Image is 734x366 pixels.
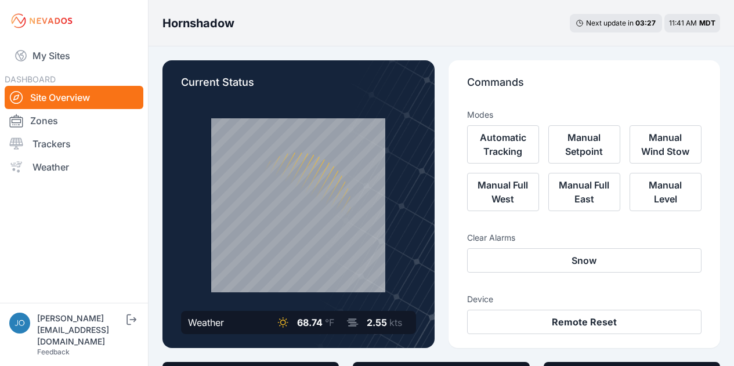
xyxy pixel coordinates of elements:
nav: Breadcrumb [162,8,234,38]
a: Feedback [37,347,70,356]
h3: Device [467,293,702,305]
a: My Sites [5,42,143,70]
button: Automatic Tracking [467,125,539,164]
span: MDT [699,19,715,27]
button: Manual Full East [548,173,620,211]
span: 2.55 [367,317,387,328]
img: jos@nevados.solar [9,313,30,334]
p: Current Status [181,74,416,100]
h3: Clear Alarms [467,232,702,244]
div: [PERSON_NAME][EMAIL_ADDRESS][DOMAIN_NAME] [37,313,124,347]
button: Remote Reset [467,310,702,334]
span: °F [325,317,334,328]
a: Site Overview [5,86,143,109]
div: 03 : 27 [635,19,656,28]
span: 68.74 [297,317,323,328]
p: Commands [467,74,702,100]
button: Manual Level [630,173,702,211]
button: Manual Full West [467,173,539,211]
span: kts [389,317,402,328]
span: 11:41 AM [669,19,697,27]
h3: Modes [467,109,493,121]
h3: Hornshadow [162,15,234,31]
a: Trackers [5,132,143,155]
span: Next update in [586,19,634,27]
a: Zones [5,109,143,132]
img: Nevados [9,12,74,30]
button: Snow [467,248,702,273]
a: Weather [5,155,143,179]
div: Weather [188,316,224,329]
button: Manual Setpoint [548,125,620,164]
span: DASHBOARD [5,74,56,84]
button: Manual Wind Stow [630,125,702,164]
